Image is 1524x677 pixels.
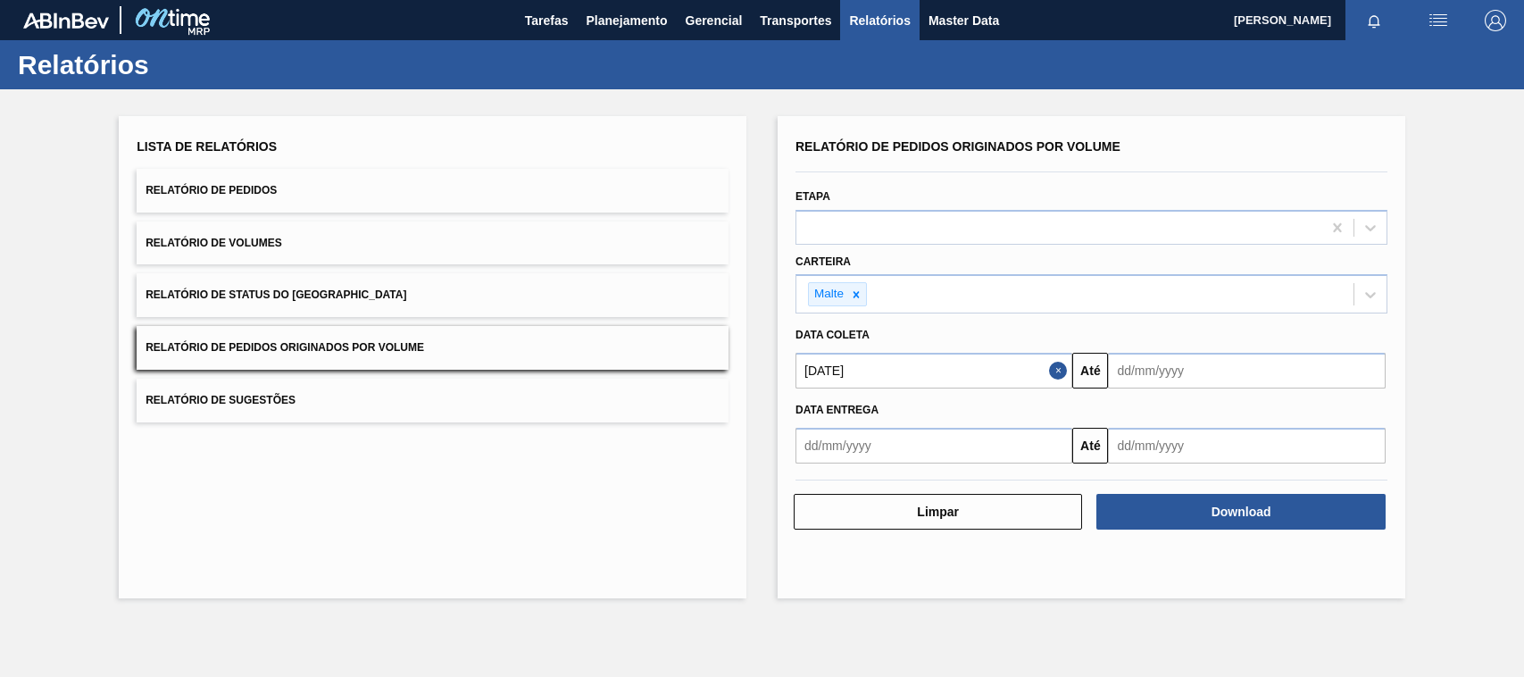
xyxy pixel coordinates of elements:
span: Relatório de Volumes [146,237,281,249]
span: Relatório de Pedidos Originados por Volume [795,139,1120,154]
button: Notificações [1345,8,1403,33]
span: Relatório de Pedidos [146,184,277,196]
input: dd/mm/yyyy [1108,428,1385,464]
button: Até [1072,353,1108,389]
button: Limpar [794,494,1082,530]
input: dd/mm/yyyy [1108,353,1385,389]
img: Logout [1485,10,1506,31]
span: Master Data [929,10,999,31]
span: Relatórios [849,10,910,31]
input: dd/mm/yyyy [795,353,1072,389]
button: Relatório de Pedidos [137,169,729,213]
img: TNhmsLtSVTkK8tSr43FrP2fwEKptu5GPRR3wAAAABJRU5ErkJggg== [23,13,109,29]
h1: Relatórios [18,54,335,75]
button: Relatório de Status do [GEOGRAPHIC_DATA] [137,273,729,317]
div: Malte [809,283,846,305]
span: Data coleta [795,329,870,341]
button: Até [1072,428,1108,464]
span: Transportes [760,10,831,31]
button: Relatório de Volumes [137,221,729,265]
span: Lista de Relatórios [137,139,277,154]
label: Etapa [795,190,830,203]
img: userActions [1428,10,1449,31]
button: Relatório de Sugestões [137,379,729,422]
span: Tarefas [525,10,569,31]
span: Gerencial [686,10,743,31]
span: Data entrega [795,404,879,416]
button: Close [1049,353,1072,389]
label: Carteira [795,255,851,268]
button: Relatório de Pedidos Originados por Volume [137,326,729,370]
span: Relatório de Sugestões [146,394,296,406]
span: Relatório de Pedidos Originados por Volume [146,341,424,354]
input: dd/mm/yyyy [795,428,1072,464]
span: Relatório de Status do [GEOGRAPHIC_DATA] [146,288,406,301]
button: Download [1096,494,1385,530]
span: Planejamento [586,10,667,31]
